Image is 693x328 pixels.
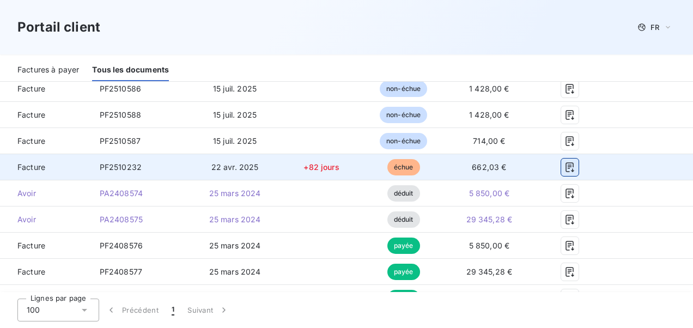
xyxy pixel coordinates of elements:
[9,110,82,120] span: Facture
[380,133,427,149] span: non-échue
[472,162,506,172] span: 662,03 €
[99,299,165,321] button: Précédent
[213,136,257,145] span: 15 juil. 2025
[209,189,261,198] span: 25 mars 2024
[9,214,82,225] span: Avoir
[92,59,169,82] div: Tous les documents
[473,136,505,145] span: 714,00 €
[100,110,141,119] span: PF2510588
[466,267,513,276] span: 29 345,28 €
[651,23,659,32] span: FR
[387,185,420,202] span: déduit
[100,162,142,172] span: PF2510232
[211,162,259,172] span: 22 avr. 2025
[209,215,261,224] span: 25 mars 2024
[100,241,143,250] span: PF2408576
[100,189,143,198] span: PA2408574
[9,136,82,147] span: Facture
[100,215,143,224] span: PA2408575
[17,59,79,82] div: Factures à payer
[181,299,236,321] button: Suivant
[469,84,509,93] span: 1 428,00 €
[469,189,510,198] span: 5 850,00 €
[380,81,427,97] span: non-échue
[387,211,420,228] span: déduit
[9,240,82,251] span: Facture
[172,305,174,315] span: 1
[100,136,141,145] span: PF2510587
[469,241,510,250] span: 5 850,00 €
[17,17,100,37] h3: Portail client
[387,159,420,175] span: échue
[209,267,261,276] span: 25 mars 2024
[387,264,420,280] span: payée
[387,238,420,254] span: payée
[100,84,141,93] span: PF2510586
[209,241,261,250] span: 25 mars 2024
[9,266,82,277] span: Facture
[213,84,257,93] span: 15 juil. 2025
[9,162,82,173] span: Facture
[387,290,420,306] span: payée
[380,107,427,123] span: non-échue
[303,162,339,172] span: +82 jours
[9,83,82,94] span: Facture
[100,267,142,276] span: PF2408577
[165,299,181,321] button: 1
[9,188,82,199] span: Avoir
[469,110,509,119] span: 1 428,00 €
[213,110,257,119] span: 15 juil. 2025
[27,305,40,315] span: 100
[466,215,513,224] span: 29 345,28 €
